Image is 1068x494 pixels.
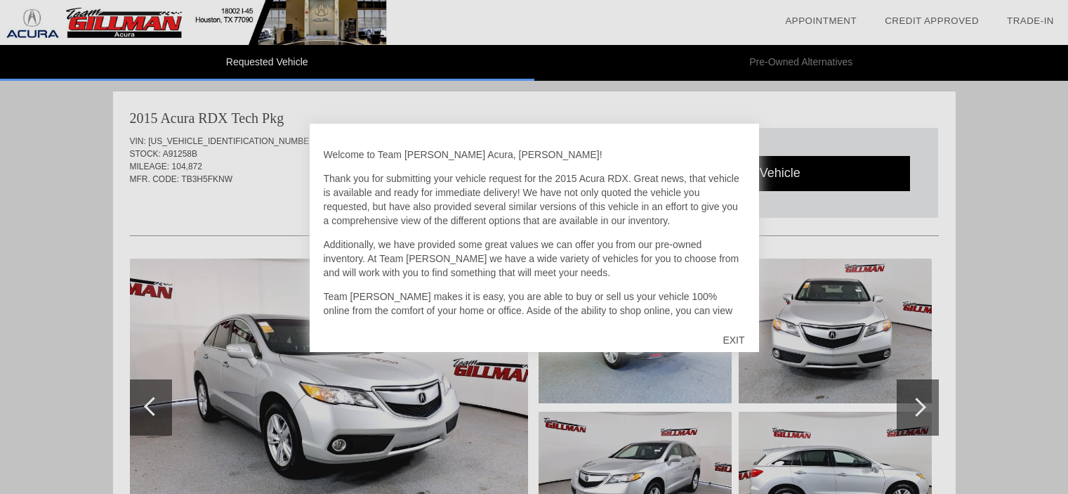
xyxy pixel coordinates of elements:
[785,15,857,26] a: Appointment
[708,319,758,361] div: EXIT
[324,290,745,360] p: Team [PERSON_NAME] makes it is easy, you are able to buy or sell us your vehicle 100% online from...
[324,148,745,162] p: Welcome to Team [PERSON_NAME] Acura, [PERSON_NAME]!
[324,238,745,280] p: Additionally, we have provided some great values we can offer you from our pre-owned inventory. A...
[1007,15,1054,26] a: Trade-In
[324,171,745,228] p: Thank you for submitting your vehicle request for the 2015 Acura RDX. Great news, that vehicle is...
[885,15,979,26] a: Credit Approved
